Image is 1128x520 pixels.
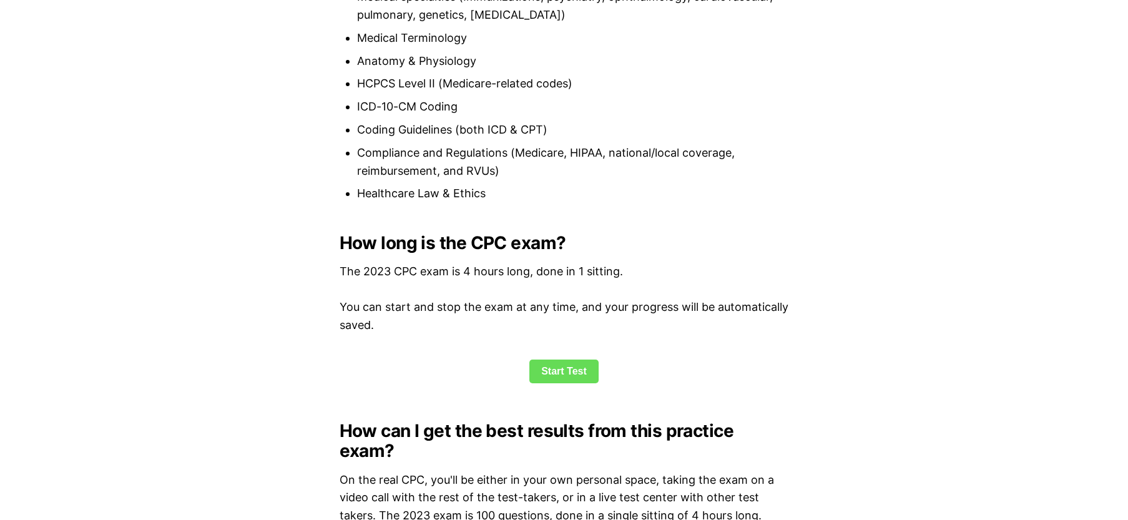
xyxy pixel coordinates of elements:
[357,75,789,93] li: HCPCS Level II (Medicare-related codes)
[357,144,789,180] li: Compliance and Regulations (Medicare, HIPAA, national/local coverage, reimbursement, and RVUs)
[529,360,599,383] a: Start Test
[357,98,789,116] li: ICD-10-CM Coding
[357,121,789,139] li: Coding Guidelines (both ICD & CPT)
[340,298,789,335] p: You can start and stop the exam at any time, and your progress will be automatically saved.
[340,421,789,461] h2: How can I get the best results from this practice exam?
[357,185,789,203] li: Healthcare Law & Ethics
[340,263,789,281] p: The 2023 CPC exam is 4 hours long, done in 1 sitting.
[340,233,789,253] h2: How long is the CPC exam?
[357,52,789,71] li: Anatomy & Physiology
[357,29,789,47] li: Medical Terminology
